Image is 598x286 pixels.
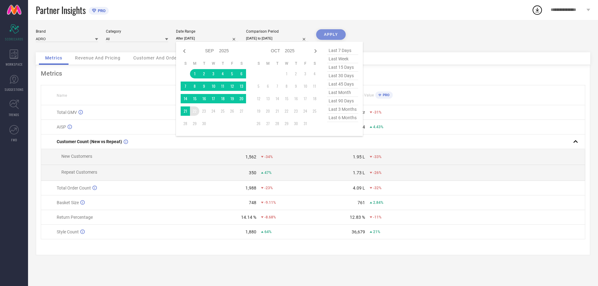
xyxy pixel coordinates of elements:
th: Sunday [254,61,263,66]
td: Sun Sep 21 2025 [181,106,190,116]
span: Total GMV [57,110,77,115]
span: -33% [373,155,382,159]
td: Tue Sep 09 2025 [199,82,209,91]
td: Wed Sep 03 2025 [209,69,218,78]
td: Mon Sep 29 2025 [190,119,199,128]
td: Tue Sep 16 2025 [199,94,209,103]
td: Thu Sep 04 2025 [218,69,227,78]
th: Monday [263,61,273,66]
td: Tue Sep 30 2025 [199,119,209,128]
span: Style Count [57,229,79,234]
td: Fri Sep 19 2025 [227,94,237,103]
td: Thu Oct 30 2025 [291,119,301,128]
th: Wednesday [209,61,218,66]
div: 4.09 L [353,185,365,190]
td: Sat Sep 27 2025 [237,106,246,116]
span: 2.84% [373,200,383,205]
td: Tue Oct 28 2025 [273,119,282,128]
td: Sat Oct 25 2025 [310,106,319,116]
th: Saturday [237,61,246,66]
td: Sun Oct 12 2025 [254,94,263,103]
td: Mon Oct 06 2025 [263,82,273,91]
td: Sat Sep 06 2025 [237,69,246,78]
td: Mon Sep 01 2025 [190,69,199,78]
td: Wed Sep 10 2025 [209,82,218,91]
td: Fri Oct 17 2025 [301,94,310,103]
div: 36,679 [352,229,365,234]
td: Fri Sep 12 2025 [227,82,237,91]
td: Sat Oct 11 2025 [310,82,319,91]
td: Mon Sep 08 2025 [190,82,199,91]
div: 1.73 L [353,170,365,175]
td: Fri Sep 05 2025 [227,69,237,78]
td: Sun Oct 05 2025 [254,82,263,91]
span: 4.43% [373,125,383,129]
span: SCORECARDS [5,37,23,41]
td: Thu Oct 09 2025 [291,82,301,91]
td: Sun Sep 14 2025 [181,94,190,103]
div: 12.83 % [350,215,365,220]
span: Metrics [45,55,62,60]
td: Mon Oct 27 2025 [263,119,273,128]
td: Fri Oct 10 2025 [301,82,310,91]
td: Sat Oct 18 2025 [310,94,319,103]
span: TRENDS [9,112,19,117]
span: -11% [373,215,382,219]
td: Sun Oct 26 2025 [254,119,263,128]
th: Tuesday [273,61,282,66]
span: PRO [96,8,106,13]
td: Thu Oct 02 2025 [291,69,301,78]
td: Thu Oct 23 2025 [291,106,301,116]
td: Wed Oct 29 2025 [282,119,291,128]
span: -34% [264,155,273,159]
span: last 30 days [327,72,358,80]
input: Select comparison period [246,35,308,42]
div: Comparison Period [246,29,308,34]
span: FWD [11,138,17,142]
span: Basket Size [57,200,79,205]
td: Sun Sep 07 2025 [181,82,190,91]
span: -26% [373,171,382,175]
span: last 15 days [327,63,358,72]
span: New Customers [61,154,92,159]
div: Date Range [176,29,238,34]
div: Open download list [532,4,543,16]
td: Wed Oct 15 2025 [282,94,291,103]
div: Brand [36,29,98,34]
span: -32% [373,186,382,190]
div: 748 [249,200,256,205]
th: Monday [190,61,199,66]
input: Select date range [176,35,238,42]
td: Tue Oct 14 2025 [273,94,282,103]
span: last 45 days [327,80,358,88]
td: Sun Sep 28 2025 [181,119,190,128]
span: Revenue And Pricing [75,55,121,60]
th: Friday [301,61,310,66]
span: Name [57,93,67,98]
div: 1,988 [245,185,256,190]
td: Fri Oct 03 2025 [301,69,310,78]
td: Tue Sep 23 2025 [199,106,209,116]
span: -8.68% [264,215,276,219]
td: Mon Oct 20 2025 [263,106,273,116]
td: Sun Oct 19 2025 [254,106,263,116]
th: Saturday [310,61,319,66]
td: Thu Oct 16 2025 [291,94,301,103]
td: Thu Sep 18 2025 [218,94,227,103]
div: Next month [312,47,319,55]
span: 47% [264,171,272,175]
td: Wed Sep 17 2025 [209,94,218,103]
th: Friday [227,61,237,66]
td: Wed Oct 08 2025 [282,82,291,91]
span: Partner Insights [36,4,86,16]
td: Thu Sep 25 2025 [218,106,227,116]
div: 1.95 L [353,154,365,159]
td: Wed Oct 01 2025 [282,69,291,78]
div: 1,880 [245,229,256,234]
span: Repeat Customers [61,170,97,175]
span: -23% [264,186,273,190]
span: Return Percentage [57,215,93,220]
span: last week [327,55,358,63]
td: Mon Sep 15 2025 [190,94,199,103]
td: Sat Sep 13 2025 [237,82,246,91]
